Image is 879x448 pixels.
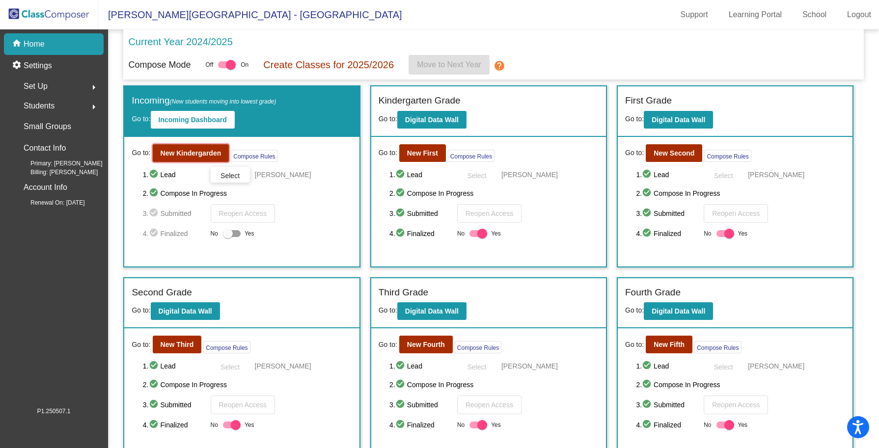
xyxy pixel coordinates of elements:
[143,187,352,199] span: 2. Compose In Progress
[389,187,599,199] span: 2. Compose In Progress
[636,208,699,219] span: 3. Submitted
[211,167,250,183] button: Select
[395,379,407,391] mat-icon: check_circle
[646,336,692,353] button: New Fifth
[457,204,522,223] button: Reopen Access
[644,302,713,320] button: Digital Data Wall
[636,228,699,239] span: 4. Finalized
[750,370,866,379] div: Fetched school contacts
[24,99,55,113] span: Students
[395,169,407,181] mat-icon: check_circle
[644,111,713,129] button: Digital Data Wall
[132,94,276,108] label: Incoming
[219,210,267,217] span: Reopen Access
[149,208,161,219] mat-icon: check_circle
[211,229,218,238] span: No
[712,210,760,217] span: Reopen Access
[88,81,100,93] mat-icon: arrow_right
[399,336,453,353] button: New Fourth
[220,172,240,180] span: Select
[457,395,522,414] button: Reopen Access
[219,401,267,409] span: Reopen Access
[15,168,98,177] span: Billing: [PERSON_NAME]
[143,399,206,411] span: 3. Submitted
[750,396,866,405] div: Successfully fetched renewal date
[642,169,654,181] mat-icon: check_circle
[457,358,496,374] button: Select
[395,360,407,372] mat-icon: check_circle
[795,7,834,23] a: School
[397,111,467,129] button: Digital Data Wall
[245,228,254,239] span: Yes
[149,360,161,372] mat-icon: check_circle
[417,60,481,69] span: Move to Next Year
[245,419,254,431] span: Yes
[143,379,352,391] span: 2. Compose In Progress
[467,363,486,371] span: Select
[203,341,250,353] button: Compose Rules
[494,60,505,72] mat-icon: help
[457,421,465,429] span: No
[642,208,654,219] mat-icon: check_circle
[132,340,150,350] span: Go to:
[738,228,748,239] span: Yes
[24,141,66,155] p: Contact Info
[132,148,150,158] span: Go to:
[211,358,250,374] button: Select
[263,57,394,72] p: Create Classes for 2025/2026
[625,286,681,300] label: Fourth Grade
[132,115,150,123] span: Go to:
[636,379,845,391] span: 2. Compose In Progress
[211,395,275,414] button: Reopen Access
[721,7,790,23] a: Learning Portal
[642,419,654,431] mat-icon: check_circle
[636,399,699,411] span: 3. Submitted
[389,419,452,431] span: 4. Finalized
[704,204,768,223] button: Reopen Access
[395,399,407,411] mat-icon: check_circle
[748,170,804,180] span: [PERSON_NAME]
[654,149,694,157] b: New Second
[405,116,459,124] b: Digital Data Wall
[379,94,461,108] label: Kindergarten Grade
[642,360,654,372] mat-icon: check_circle
[24,120,71,133] p: Small Groups
[149,169,161,181] mat-icon: check_circle
[636,169,699,181] span: 1. Lead
[395,187,407,199] mat-icon: check_circle
[467,172,486,180] span: Select
[161,341,194,348] b: New Third
[491,228,501,239] span: Yes
[399,144,446,162] button: New First
[389,208,452,219] span: 3. Submitted
[389,169,452,181] span: 1. Lead
[211,204,275,223] button: Reopen Access
[636,360,699,372] span: 1. Lead
[457,167,496,183] button: Select
[88,101,100,113] mat-icon: arrow_right
[143,419,206,431] span: 4. Finalized
[652,116,705,124] b: Digital Data Wall
[143,169,206,181] span: 1. Lead
[625,94,672,108] label: First Grade
[379,115,397,123] span: Go to:
[132,286,192,300] label: Second Grade
[143,208,206,219] span: 3. Submitted
[636,419,699,431] span: 4. Finalized
[704,167,743,183] button: Select
[151,302,220,320] button: Digital Data Wall
[255,361,311,371] span: [PERSON_NAME]
[407,341,445,348] b: New Fourth
[748,361,804,371] span: [PERSON_NAME]
[652,307,705,315] b: Digital Data Wall
[132,306,150,314] span: Go to:
[448,150,494,162] button: Compose Rules
[143,360,206,372] span: 1. Lead
[501,361,558,371] span: [PERSON_NAME]
[636,187,845,199] span: 2. Compose In Progress
[12,60,24,72] mat-icon: settings
[149,399,161,411] mat-icon: check_circle
[255,170,311,180] span: [PERSON_NAME]
[704,358,743,374] button: Select
[714,172,733,180] span: Select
